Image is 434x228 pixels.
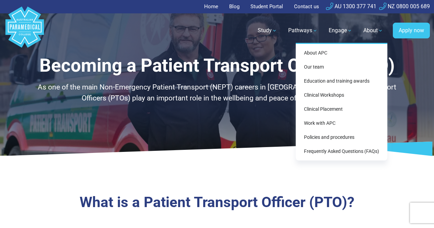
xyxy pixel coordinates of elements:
a: About [359,21,387,40]
h1: Becoming a Patient Transport Officer (PTO) [36,55,398,76]
a: Frequently Asked Questions (FAQs) [298,145,385,158]
a: Clinical Workshops [298,89,385,101]
p: As one of the main Non-Emergency Patient Transport (NEPT) careers in [GEOGRAPHIC_DATA], Patient T... [36,82,398,104]
a: AU 1300 377 741 [326,3,376,10]
h3: What is a Patient Transport Officer (PTO)? [36,194,398,211]
a: About APC [298,47,385,59]
a: NZ 0800 005 689 [379,3,430,10]
a: Apply now [393,23,430,38]
div: About [296,43,387,160]
a: Policies and procedures [298,131,385,144]
a: Study [254,21,281,40]
a: Australian Paramedical College [4,13,45,48]
a: Clinical Placement [298,103,385,116]
a: Education and training awards [298,75,385,87]
a: Engage [325,21,356,40]
a: Pathways [284,21,322,40]
a: Our team [298,61,385,73]
a: Work with APC [298,117,385,130]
